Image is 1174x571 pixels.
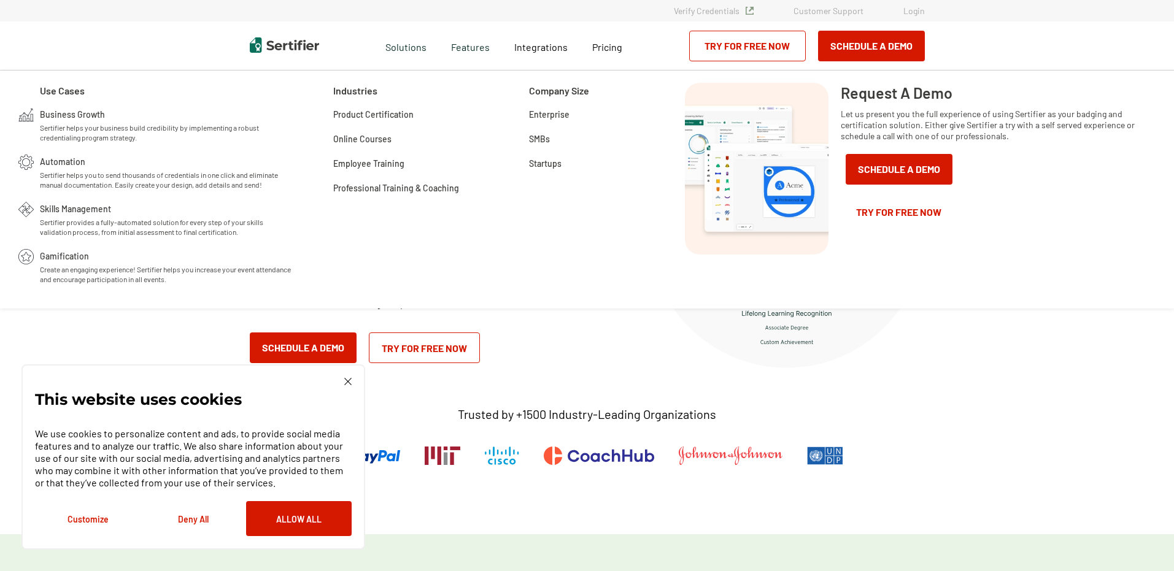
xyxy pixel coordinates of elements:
[40,202,111,214] span: Skills Management
[451,38,490,53] span: Features
[40,217,293,237] span: Sertifier provides a fully-automated solution for every step of your skills validation process, f...
[40,170,293,190] span: Sertifier helps you to send thousands of credentials in one click and eliminate manual documentat...
[1113,512,1174,571] iframe: Chat Widget
[40,107,293,142] a: Business GrowthSertifier helps your business build credibility by implementing a robust credentia...
[333,132,392,144] a: Online Courses
[18,155,34,170] img: Automation Icon
[841,109,1143,142] span: Let us present you the full experience of using Sertifier as your badging and certification solut...
[458,407,716,422] p: Trusted by +1500 Industry-Leading Organizations
[903,6,925,16] a: Login
[485,446,519,465] img: Cisco
[40,107,105,120] span: Business Growth
[369,332,480,363] a: Try for Free Now
[40,155,85,167] span: Automation
[40,249,293,284] a: GamificationCreate an engaging experience! Sertifier helps you increase your event attendance and...
[807,446,843,465] img: UNDP
[685,83,828,255] img: Request A Demo
[592,38,622,53] a: Pricing
[40,123,293,142] span: Sertifier helps your business build credibility by implementing a robust credentialing program st...
[765,326,808,331] g: Associate Degree
[35,393,242,405] p: This website uses cookies
[425,446,460,465] img: Massachusetts Institute of Technology
[333,156,404,169] a: Employee Training
[674,6,754,16] a: Verify Credentials
[385,38,427,53] span: Solutions
[818,31,925,61] button: Schedule a Demo
[40,155,293,190] a: AutomationSertifier helps you to send thousands of credentials in one click and eliminate manual ...
[250,37,319,53] img: Sertifier | Digital Credentialing Platform
[544,446,654,465] img: CoachHub
[18,249,34,264] img: Gamification Icon
[344,378,352,385] img: Cookie Popup Close
[333,107,414,120] a: Product Certification
[679,446,782,465] img: Johnson & Johnson
[333,83,377,98] span: Industries
[592,41,622,53] span: Pricing
[529,107,570,120] a: Enterprise
[141,501,246,536] button: Deny All
[18,107,34,123] img: Business Growth Icon
[841,83,952,102] span: Request A Demo
[529,83,589,98] span: Company Size
[246,501,352,536] button: Allow All
[40,249,89,261] span: Gamification
[250,332,357,363] button: Schedule a Demo
[841,197,957,228] a: Try for Free Now
[40,202,293,237] a: Skills ManagementSertifier provides a fully-automated solution for every step of your skills vali...
[35,501,141,536] button: Customize
[40,83,85,98] span: Use Cases
[331,446,400,465] img: PayPal
[746,7,754,15] img: Verified
[35,427,352,489] p: We use cookies to personalize content and ads, to provide social media features and to analyze ou...
[514,41,568,53] span: Integrations
[514,38,568,53] a: Integrations
[40,264,293,284] span: Create an engaging experience! Sertifier helps you increase your event attendance and encourage p...
[333,181,459,193] a: Professional Training & Coaching
[529,132,550,144] a: SMBs
[18,202,34,217] img: Skills Management Icon
[529,156,562,169] a: Startups
[689,31,806,61] a: Try for Free Now
[794,6,863,16] a: Customer Support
